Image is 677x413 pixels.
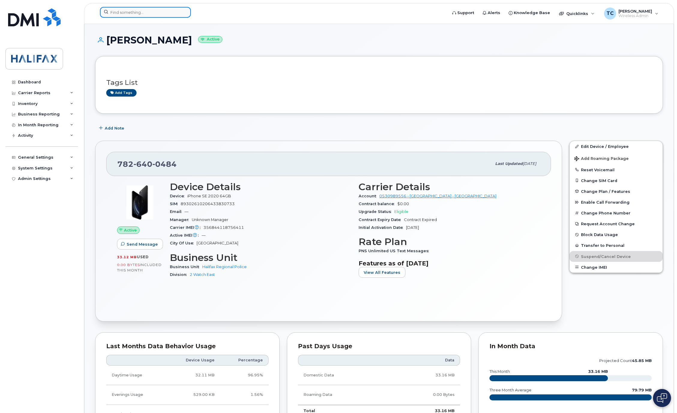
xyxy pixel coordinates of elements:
[95,123,129,133] button: Add Note
[117,239,163,250] button: Send Message
[170,202,181,206] span: SIM
[203,225,244,230] span: 356844118756411
[106,385,166,405] td: Evenings Usage
[185,209,188,214] span: —
[489,388,531,392] text: three month average
[134,160,152,169] span: 640
[117,262,162,272] span: included this month
[379,194,496,198] a: 0530989556 - [GEOGRAPHIC_DATA] - [GEOGRAPHIC_DATA]
[359,225,406,230] span: Initial Activation Date
[170,181,351,192] h3: Device Details
[364,270,400,275] span: View All Features
[170,209,185,214] span: Email
[570,152,663,164] button: Add Roaming Package
[190,272,215,277] a: 2 Watch East
[197,241,238,245] span: [GEOGRAPHIC_DATA]
[192,217,228,222] span: Unknown Manager
[152,160,177,169] span: 0484
[170,272,190,277] span: Division
[574,156,629,162] span: Add Roaming Package
[570,262,663,273] button: Change IMEI
[170,265,202,269] span: Business Unit
[406,225,419,230] span: [DATE]
[495,161,523,166] span: Last updated
[359,217,404,222] span: Contract Expiry Date
[127,241,158,247] span: Send Message
[632,358,652,363] tspan: 45.85 MB
[181,202,235,206] span: 89302610206433830733
[581,200,630,205] span: Enable Call Forwarding
[166,385,220,405] td: 529.00 KB
[523,161,536,166] span: [DATE]
[198,36,222,43] small: Active
[298,366,389,385] td: Domestic Data
[170,225,203,230] span: Carrier IMEI
[581,189,630,193] span: Change Plan / Features
[298,385,389,405] td: Roaming Data
[106,89,137,97] a: Add tags
[166,355,220,366] th: Device Usage
[220,385,269,405] td: 1.56%
[137,255,149,259] span: used
[106,385,269,405] tr: Weekdays from 6:00pm to 8:00am
[106,366,166,385] td: Daytime Usage
[657,393,667,403] img: Open chat
[570,208,663,218] button: Change Phone Number
[170,194,187,198] span: Device
[570,197,663,208] button: Enable Call Forwarding
[106,79,652,86] h3: Tags List
[570,251,663,262] button: Suspend/Cancel Device
[570,186,663,197] button: Change Plan / Features
[359,202,397,206] span: Contract balance
[220,366,269,385] td: 96.95%
[117,263,140,267] span: 0.00 Bytes
[389,355,460,366] th: Data
[599,358,652,363] text: projected count
[570,164,663,175] button: Reset Voicemail
[298,343,460,349] div: Past Days Usage
[95,35,663,45] h1: [PERSON_NAME]
[106,343,269,349] div: Last Months Data Behavior Usage
[359,209,394,214] span: Upgrade Status
[202,233,206,238] span: —
[117,255,137,259] span: 33.12 MB
[359,181,540,192] h3: Carrier Details
[170,217,192,222] span: Manager
[122,184,158,220] img: image20231002-3703462-2fle3a.jpeg
[570,141,663,152] a: Edit Device / Employee
[170,252,351,263] h3: Business Unit
[394,209,408,214] span: Eligible
[389,366,460,385] td: 33.16 MB
[170,241,197,245] span: City Of Use
[202,265,247,269] a: Halifax Regional Police
[397,202,409,206] span: $0.00
[166,366,220,385] td: 32.11 MB
[570,240,663,251] button: Transfer to Personal
[359,236,540,247] h3: Rate Plan
[588,369,608,374] text: 33.16 MB
[359,260,540,267] h3: Features as of [DATE]
[489,343,652,349] div: In Month Data
[404,217,437,222] span: Contract Expired
[170,233,202,238] span: Active IMEI
[359,267,405,278] button: View All Features
[570,218,663,229] button: Request Account Change
[124,227,137,233] span: Active
[187,194,231,198] span: iPhone SE 2020 64GB
[220,355,269,366] th: Percentage
[117,160,177,169] span: 782
[581,254,631,259] span: Suspend/Cancel Device
[570,175,663,186] button: Change SIM Card
[570,229,663,240] button: Block Data Usage
[489,369,510,374] text: this month
[359,194,379,198] span: Account
[389,385,460,405] td: 0.00 Bytes
[359,249,432,253] span: PNS Unlimited US Text Messages
[632,388,652,392] text: 79.79 MB
[105,125,124,131] span: Add Note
